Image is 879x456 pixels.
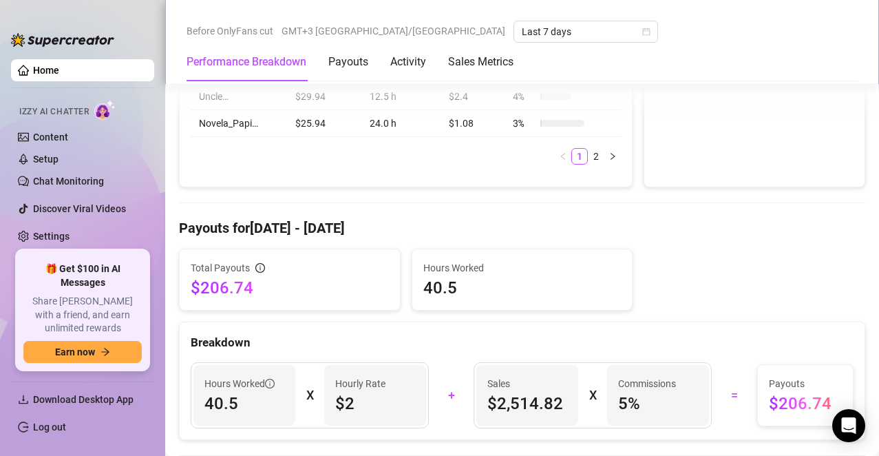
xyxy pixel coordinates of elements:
[769,393,843,415] span: $206.74
[572,149,587,164] a: 1
[265,379,275,388] span: info-circle
[191,260,250,276] span: Total Payouts
[287,110,361,137] td: $25.94
[19,105,89,118] span: Izzy AI Chatter
[33,176,104,187] a: Chat Monitoring
[191,83,287,110] td: Uncle…
[423,260,622,276] span: Hours Worked
[589,384,596,406] div: X
[423,277,622,299] span: 40.5
[191,333,854,352] div: Breakdown
[720,384,748,406] div: =
[287,83,361,110] td: $29.94
[437,384,465,406] div: +
[187,21,273,41] span: Before OnlyFans cut
[441,110,505,137] td: $1.08
[191,277,389,299] span: $206.74
[361,83,441,110] td: 12.5 h
[33,231,70,242] a: Settings
[306,384,313,406] div: X
[55,346,95,357] span: Earn now
[555,148,571,165] li: Previous Page
[555,148,571,165] button: left
[33,422,66,433] a: Log out
[33,154,59,165] a: Setup
[487,376,567,391] span: Sales
[282,21,505,41] span: GMT+3 [GEOGRAPHIC_DATA]/[GEOGRAPHIC_DATA]
[328,54,368,70] div: Payouts
[832,409,865,442] div: Open Intercom Messenger
[390,54,426,70] div: Activity
[23,295,142,335] span: Share [PERSON_NAME] with a friend, and earn unlimited rewards
[604,148,621,165] li: Next Page
[487,393,567,415] span: $2,514.82
[513,89,535,104] span: 4 %
[187,54,306,70] div: Performance Breakdown
[642,28,650,36] span: calendar
[33,132,68,143] a: Content
[33,394,134,405] span: Download Desktop App
[618,376,676,391] article: Commissions
[559,152,567,160] span: left
[18,394,29,405] span: download
[618,393,698,415] span: 5 %
[255,263,265,273] span: info-circle
[335,376,385,391] article: Hourly Rate
[335,393,415,415] span: $2
[11,33,114,47] img: logo-BBDzfeDw.svg
[33,203,126,214] a: Discover Viral Videos
[204,376,275,391] span: Hours Worked
[204,393,284,415] span: 40.5
[361,110,441,137] td: 24.0 h
[522,21,650,42] span: Last 7 days
[179,218,865,238] h4: Payouts for [DATE] - [DATE]
[448,54,513,70] div: Sales Metrics
[513,116,535,131] span: 3 %
[588,148,604,165] li: 2
[94,100,116,120] img: AI Chatter
[608,152,617,160] span: right
[589,149,604,164] a: 2
[100,347,110,357] span: arrow-right
[33,65,59,76] a: Home
[441,83,505,110] td: $2.4
[23,262,142,289] span: 🎁 Get $100 in AI Messages
[604,148,621,165] button: right
[23,341,142,363] button: Earn nowarrow-right
[571,148,588,165] li: 1
[191,110,287,137] td: Novela_Papi…
[769,376,843,391] span: Payouts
